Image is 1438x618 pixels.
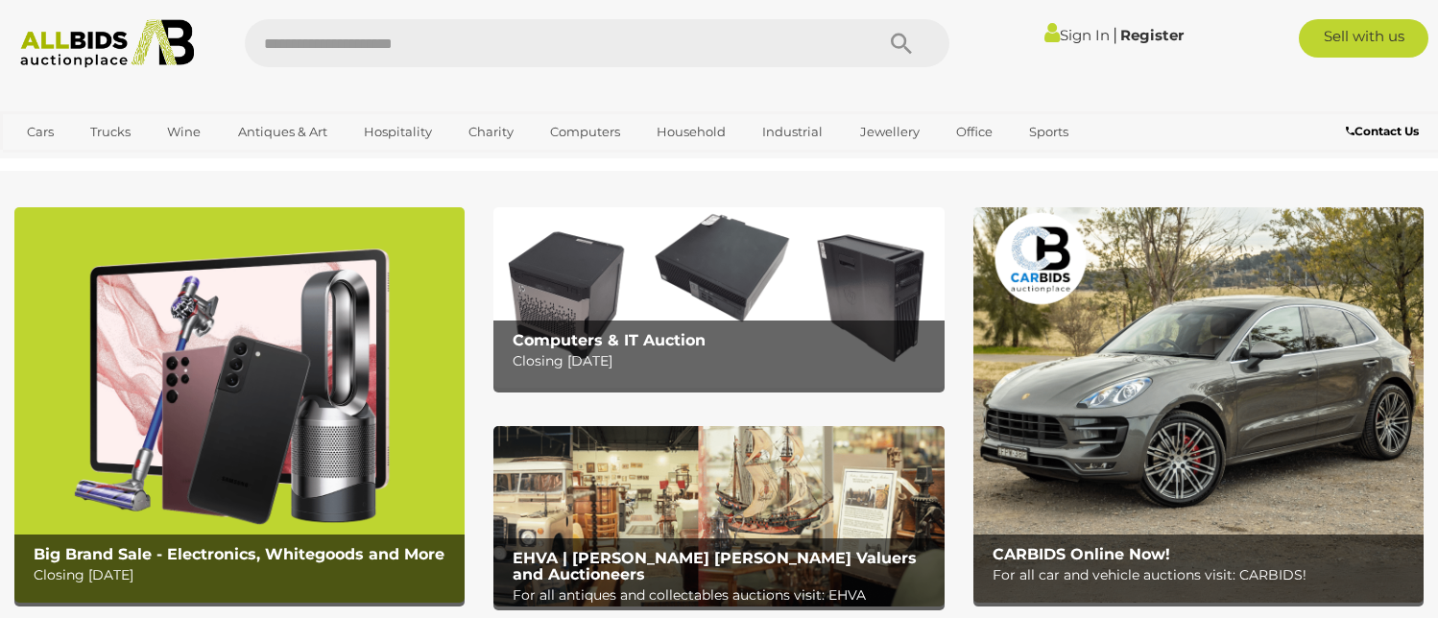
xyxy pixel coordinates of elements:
[1299,19,1428,58] a: Sell with us
[14,116,66,148] a: Cars
[973,207,1424,602] a: CARBIDS Online Now! CARBIDS Online Now! For all car and vehicle auctions visit: CARBIDS!
[993,545,1170,563] b: CARBIDS Online Now!
[1044,26,1110,44] a: Sign In
[1113,24,1117,45] span: |
[1346,121,1424,142] a: Contact Us
[848,116,932,148] a: Jewellery
[351,116,444,148] a: Hospitality
[513,549,917,584] b: EHVA | [PERSON_NAME] [PERSON_NAME] Valuers and Auctioneers
[226,116,340,148] a: Antiques & Art
[1346,124,1419,138] b: Contact Us
[493,426,944,606] img: EHVA | Evans Hastings Valuers and Auctioneers
[14,207,465,602] a: Big Brand Sale - Electronics, Whitegoods and More Big Brand Sale - Electronics, Whitegoods and Mo...
[853,19,949,67] button: Search
[14,148,176,179] a: [GEOGRAPHIC_DATA]
[78,116,143,148] a: Trucks
[538,116,633,148] a: Computers
[750,116,835,148] a: Industrial
[493,207,944,388] img: Computers & IT Auction
[11,19,204,68] img: Allbids.com.au
[155,116,213,148] a: Wine
[513,331,706,349] b: Computers & IT Auction
[513,349,934,373] p: Closing [DATE]
[993,563,1414,587] p: For all car and vehicle auctions visit: CARBIDS!
[944,116,1005,148] a: Office
[493,426,944,606] a: EHVA | Evans Hastings Valuers and Auctioneers EHVA | [PERSON_NAME] [PERSON_NAME] Valuers and Auct...
[14,207,465,602] img: Big Brand Sale - Electronics, Whitegoods and More
[644,116,738,148] a: Household
[1120,26,1184,44] a: Register
[973,207,1424,602] img: CARBIDS Online Now!
[456,116,526,148] a: Charity
[1017,116,1081,148] a: Sports
[34,563,455,587] p: Closing [DATE]
[34,545,444,563] b: Big Brand Sale - Electronics, Whitegoods and More
[513,583,934,607] p: For all antiques and collectables auctions visit: EHVA
[493,207,944,388] a: Computers & IT Auction Computers & IT Auction Closing [DATE]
